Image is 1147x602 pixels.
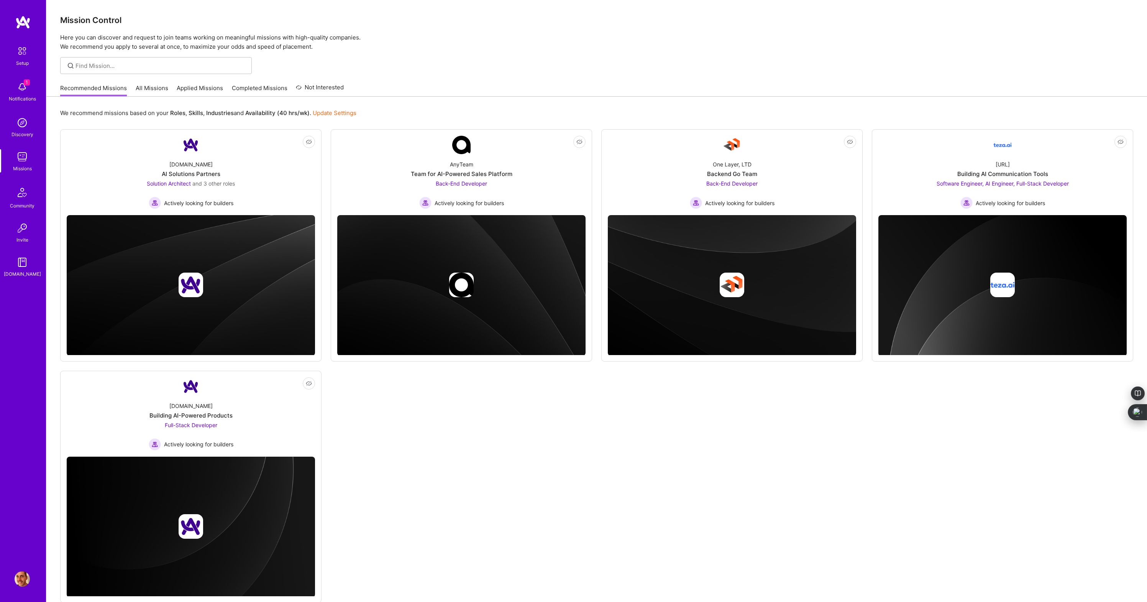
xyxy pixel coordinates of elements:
[149,411,233,419] div: Building AI-Powered Products
[15,149,30,164] img: teamwork
[206,109,234,117] b: Industries
[707,170,757,178] div: Backend Go Team
[169,160,213,168] div: [DOMAIN_NAME]
[16,236,28,244] div: Invite
[11,130,33,138] div: Discovery
[878,136,1127,209] a: Company Logo[URL]Building AI Communication ToolsSoftware Engineer, AI Engineer, Full-Stack Develo...
[15,571,30,587] img: User Avatar
[232,84,287,97] a: Completed Missions
[720,273,744,297] img: Company logo
[182,136,200,154] img: Company Logo
[705,199,775,207] span: Actively looking for builders
[67,377,315,451] a: Company Logo[DOMAIN_NAME]Building AI-Powered ProductsFull-Stack Developer Actively looking for bu...
[690,197,702,209] img: Actively looking for builders
[723,136,741,154] img: Company Logo
[10,202,34,210] div: Community
[450,160,473,168] div: AnyTeam
[608,215,856,355] img: cover
[608,136,856,209] a: Company LogoOne Layer, LTDBackend Go TeamBack-End Developer Actively looking for buildersActively...
[937,180,1069,187] span: Software Engineer, AI Engineer, Full-Stack Developer
[164,440,233,448] span: Actively looking for builders
[169,402,213,410] div: [DOMAIN_NAME]
[149,197,161,209] img: Actively looking for builders
[170,109,185,117] b: Roles
[182,377,200,396] img: Company Logo
[164,199,233,207] span: Actively looking for builders
[847,139,853,145] i: icon EyeClosed
[13,183,31,202] img: Community
[149,438,161,451] img: Actively looking for builders
[411,170,512,178] div: Team for AI-Powered Sales Platform
[706,180,758,187] span: Back-End Developer
[878,215,1127,356] img: cover
[15,220,30,236] img: Invite
[60,109,356,117] p: We recommend missions based on your , , and .
[4,270,41,278] div: [DOMAIN_NAME]
[136,84,168,97] a: All Missions
[24,79,30,86] span: 1
[15,15,31,29] img: logo
[67,136,315,209] a: Company Logo[DOMAIN_NAME]AI Solutions PartnersSolution Architect and 3 other rolesActively lookin...
[957,170,1048,178] div: Building AI Communication Tools
[192,180,235,187] span: and 3 other roles
[60,84,127,97] a: Recommended Missions
[67,457,315,598] img: cover
[337,215,586,355] img: cover
[9,95,36,103] div: Notifications
[16,59,29,67] div: Setup
[147,180,191,187] span: Solution Architect
[449,273,474,297] img: Company logo
[306,380,312,387] i: icon EyeClosed
[993,136,1012,154] img: Company Logo
[296,83,344,97] a: Not Interested
[13,164,32,173] div: Missions
[419,197,432,209] img: Actively looking for builders
[576,139,583,145] i: icon EyeClosed
[179,514,203,539] img: Company logo
[996,160,1010,168] div: [URL]
[177,84,223,97] a: Applied Missions
[67,215,315,355] img: cover
[60,15,1133,25] h3: Mission Control
[15,115,30,130] img: discovery
[1117,139,1124,145] i: icon EyeClosed
[60,33,1133,51] p: Here you can discover and request to join teams working on meaningful missions with high-quality ...
[337,136,586,209] a: Company LogoAnyTeamTeam for AI-Powered Sales PlatformBack-End Developer Actively looking for buil...
[452,136,471,154] img: Company Logo
[165,422,217,428] span: Full-Stack Developer
[960,197,973,209] img: Actively looking for builders
[179,273,203,297] img: Company logo
[15,79,30,95] img: bell
[14,43,30,59] img: setup
[15,255,30,270] img: guide book
[162,170,220,178] div: AI Solutions Partners
[713,160,752,168] div: One Layer, LTD
[245,109,310,117] b: Availability (40 hrs/wk)
[75,62,246,70] input: Find Mission...
[976,199,1045,207] span: Actively looking for builders
[436,180,487,187] span: Back-End Developer
[306,139,312,145] i: icon EyeClosed
[189,109,203,117] b: Skills
[313,109,356,117] a: Update Settings
[990,273,1015,297] img: Company logo
[13,571,32,587] a: User Avatar
[435,199,504,207] span: Actively looking for builders
[66,61,75,70] i: icon SearchGrey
